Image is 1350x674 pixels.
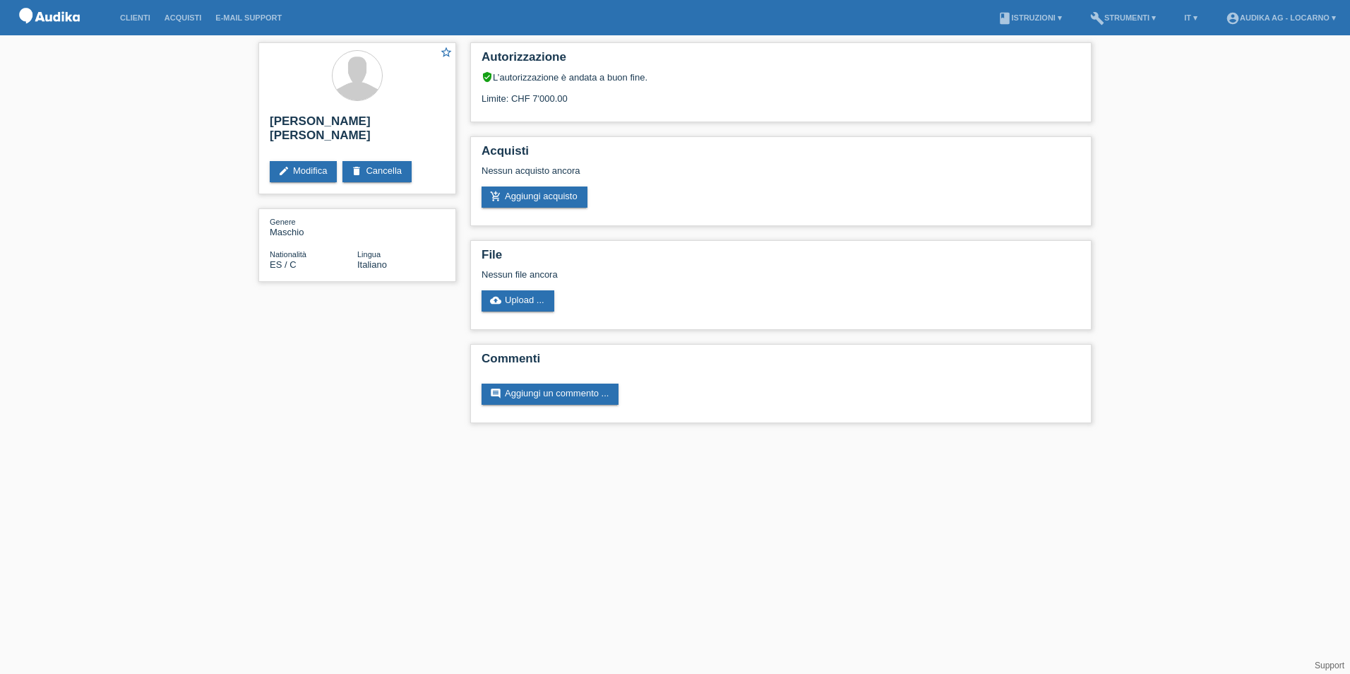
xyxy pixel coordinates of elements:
[1219,13,1343,22] a: account_circleAudika AG - Locarno ▾
[482,83,1080,104] div: Limite: CHF 7'000.00
[270,114,445,150] h2: [PERSON_NAME] [PERSON_NAME]
[351,165,362,177] i: delete
[1083,13,1163,22] a: buildStrumenti ▾
[991,13,1069,22] a: bookIstruzioni ▾
[482,187,587,208] a: add_shopping_cartAggiungi acquisto
[482,144,1080,165] h2: Acquisti
[357,259,387,270] span: Italiano
[490,295,501,306] i: cloud_upload
[113,13,157,22] a: Clienti
[278,165,289,177] i: edit
[482,248,1080,269] h2: File
[440,46,453,61] a: star_border
[157,13,209,22] a: Acquisti
[14,28,85,38] a: POS — MF Group
[482,50,1080,71] h2: Autorizzazione
[270,250,306,259] span: Nationalità
[482,269,913,280] div: Nessun file ancora
[1315,661,1344,670] a: Support
[1177,13,1205,22] a: IT ▾
[1090,11,1104,25] i: build
[270,161,337,182] a: editModifica
[482,165,1080,187] div: Nessun acquisto ancora
[482,71,1080,83] div: L’autorizzazione è andata a buon fine.
[482,352,1080,373] h2: Commenti
[342,161,412,182] a: deleteCancella
[998,11,1012,25] i: book
[440,46,453,59] i: star_border
[270,218,296,226] span: Genere
[1226,11,1240,25] i: account_circle
[270,259,297,270] span: Spagna / C / 22.01.1972
[270,216,357,237] div: Maschio
[208,13,289,22] a: E-mail Support
[490,191,501,202] i: add_shopping_cart
[357,250,381,259] span: Lingua
[482,384,619,405] a: commentAggiungi un commento ...
[490,388,501,399] i: comment
[482,290,554,312] a: cloud_uploadUpload ...
[482,71,493,83] i: verified_user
